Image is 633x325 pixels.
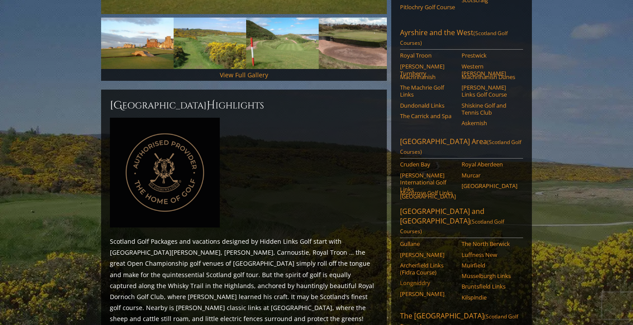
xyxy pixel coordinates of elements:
a: Machrihanish Dunes [462,73,517,80]
a: [PERSON_NAME] [400,251,456,258]
a: Longniddry [400,279,456,286]
a: [PERSON_NAME] Turnberry [400,63,456,77]
a: Murcar [462,172,517,179]
a: Royal Troon [400,52,456,59]
a: Muirfield [462,262,517,269]
a: Shiskine Golf and Tennis Club [462,102,517,116]
a: Kilspindie [462,294,517,301]
a: Western [PERSON_NAME] [462,63,517,77]
a: Pitlochry Golf Course [400,4,456,11]
a: The Machrie Golf Links [400,84,456,98]
a: [PERSON_NAME] Links Golf Course [462,84,517,98]
a: Archerfield Links (Fidra Course) [400,262,456,276]
a: [PERSON_NAME] [400,290,456,297]
a: Cruden Bay [400,161,456,168]
a: Ayrshire and the West(Scotland Golf Courses) [400,28,523,50]
a: Luffness New [462,251,517,258]
a: Montrose Golf Links [400,189,456,196]
a: The Carrick and Spa [400,112,456,119]
a: [PERSON_NAME] International Golf Links [GEOGRAPHIC_DATA] [400,172,456,200]
a: [GEOGRAPHIC_DATA] and [GEOGRAPHIC_DATA](Scotland Golf Courses) [400,206,523,238]
a: The North Berwick [462,240,517,247]
a: View Full Gallery [220,71,268,79]
a: Prestwick [462,52,517,59]
a: Gullane [400,240,456,247]
a: Dundonald Links [400,102,456,109]
h2: [GEOGRAPHIC_DATA] ighlights [110,98,378,112]
a: Bruntsfield Links [462,283,517,290]
a: Askernish [462,119,517,126]
span: H [207,98,215,112]
a: Musselburgh Links [462,272,517,279]
a: [GEOGRAPHIC_DATA] Area(Scotland Golf Courses) [400,137,523,159]
a: Royal Aberdeen [462,161,517,168]
a: [GEOGRAPHIC_DATA] [462,182,517,189]
a: Machrihanish [400,73,456,80]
